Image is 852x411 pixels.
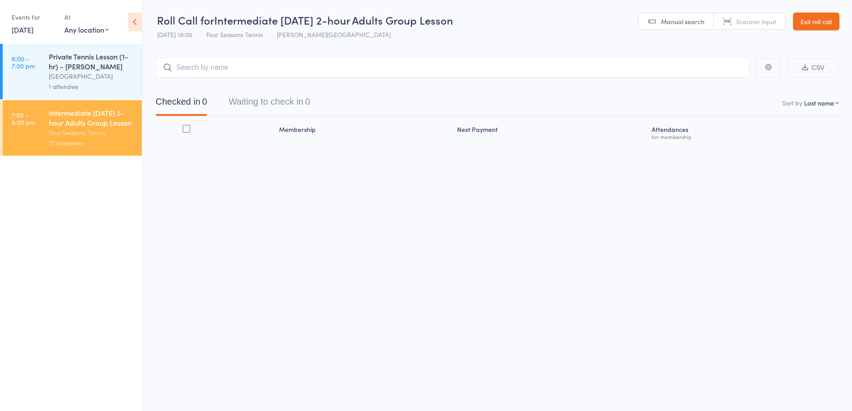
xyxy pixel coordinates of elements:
[229,92,310,116] button: Waiting to check in0
[157,13,214,27] span: Roll Call for
[49,138,134,148] div: 17 attendees
[49,81,134,92] div: 1 attendee
[652,134,835,140] div: for membership
[49,108,134,127] div: Intermediate [DATE] 2-hour Adults Group Lesson
[49,71,134,81] div: [GEOGRAPHIC_DATA]
[12,111,35,126] time: 7:00 - 9:00 pm
[305,97,310,106] div: 0
[736,17,776,26] span: Scanner input
[661,17,704,26] span: Manual search
[214,13,453,27] span: Intermediate [DATE] 2-hour Adults Group Lesson
[206,30,263,39] span: Four Seasons Tennis
[49,51,134,71] div: Private Tennis Lesson (1-hr) - [PERSON_NAME]
[156,57,749,78] input: Search by name
[788,58,839,77] button: CSV
[3,44,142,99] a: 6:00 -7:00 pmPrivate Tennis Lesson (1-hr) - [PERSON_NAME][GEOGRAPHIC_DATA]1 attendee
[202,97,207,106] div: 0
[648,120,839,144] div: Atten­dances
[277,30,391,39] span: [PERSON_NAME][GEOGRAPHIC_DATA]
[804,98,834,107] div: Last name
[793,13,839,30] a: Exit roll call
[49,127,134,138] div: Four Seasons Tennis
[3,100,142,156] a: 7:00 -9:00 pmIntermediate [DATE] 2-hour Adults Group LessonFour Seasons Tennis17 attendees
[156,92,207,116] button: Checked in0
[157,30,192,39] span: [DATE] 19:00
[12,10,55,25] div: Events for
[782,98,802,107] label: Sort by
[276,120,454,144] div: Membership
[64,10,109,25] div: At
[454,120,648,144] div: Next Payment
[12,55,35,69] time: 6:00 - 7:00 pm
[12,25,34,34] a: [DATE]
[64,25,109,34] div: Any location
